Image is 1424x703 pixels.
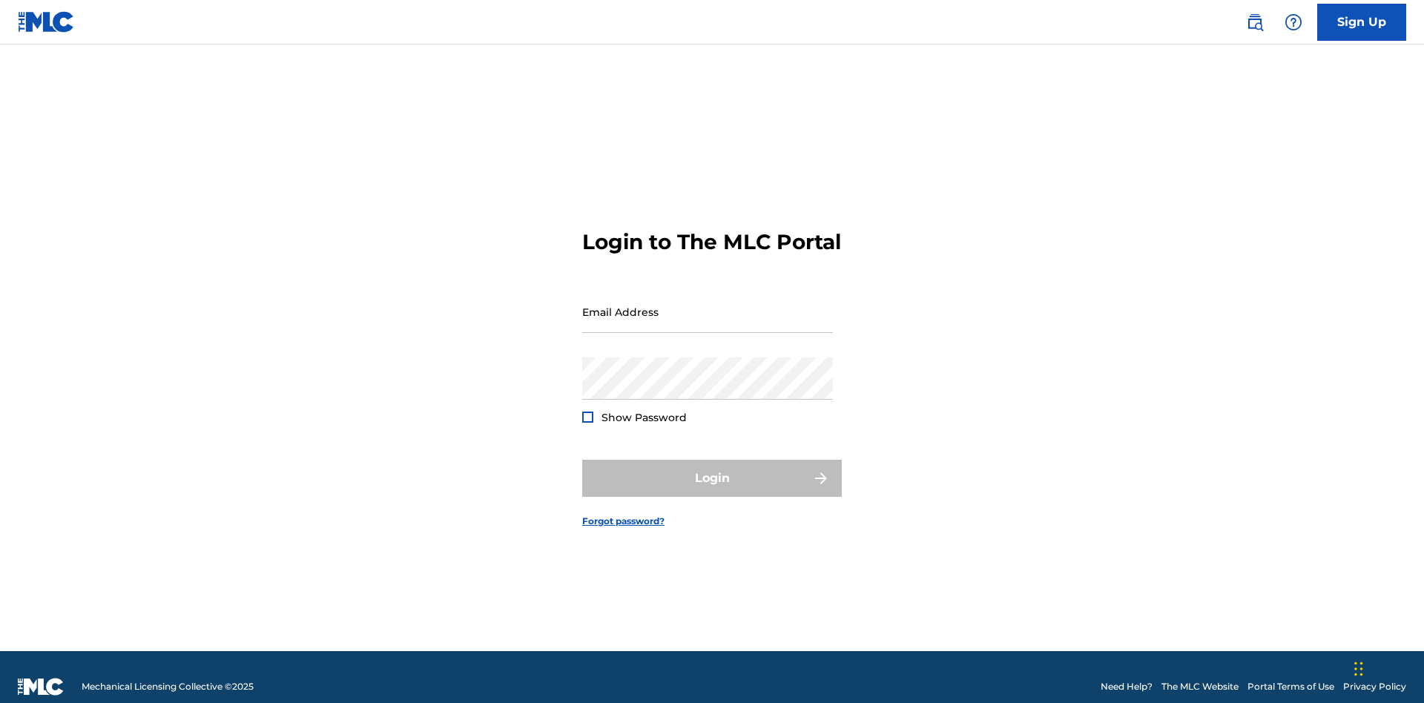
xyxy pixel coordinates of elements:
[1247,680,1334,693] a: Portal Terms of Use
[18,678,64,696] img: logo
[582,229,841,255] h3: Login to The MLC Portal
[1101,680,1153,693] a: Need Help?
[1317,4,1406,41] a: Sign Up
[1161,680,1239,693] a: The MLC Website
[1246,13,1264,31] img: search
[18,11,75,33] img: MLC Logo
[1350,632,1424,703] iframe: Chat Widget
[1343,680,1406,693] a: Privacy Policy
[1240,7,1270,37] a: Public Search
[582,515,665,528] a: Forgot password?
[1354,647,1363,691] div: Drag
[82,680,254,693] span: Mechanical Licensing Collective © 2025
[1279,7,1308,37] div: Help
[601,411,687,424] span: Show Password
[1285,13,1302,31] img: help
